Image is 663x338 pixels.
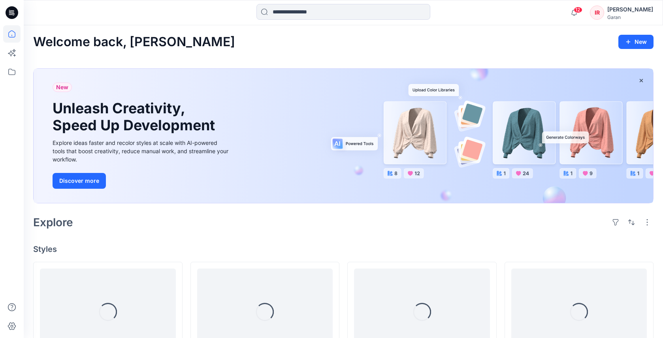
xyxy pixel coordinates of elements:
[53,173,230,189] a: Discover more
[53,100,218,134] h1: Unleash Creativity, Speed Up Development
[607,14,653,20] div: Garan
[33,216,73,229] h2: Explore
[574,7,582,13] span: 12
[33,244,654,254] h4: Styles
[53,139,230,163] div: Explore ideas faster and recolor styles at scale with AI-powered tools that boost creativity, red...
[53,173,106,189] button: Discover more
[618,35,654,49] button: New
[56,83,68,92] span: New
[590,6,604,20] div: IR
[607,5,653,14] div: [PERSON_NAME]
[33,35,235,49] h2: Welcome back, [PERSON_NAME]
